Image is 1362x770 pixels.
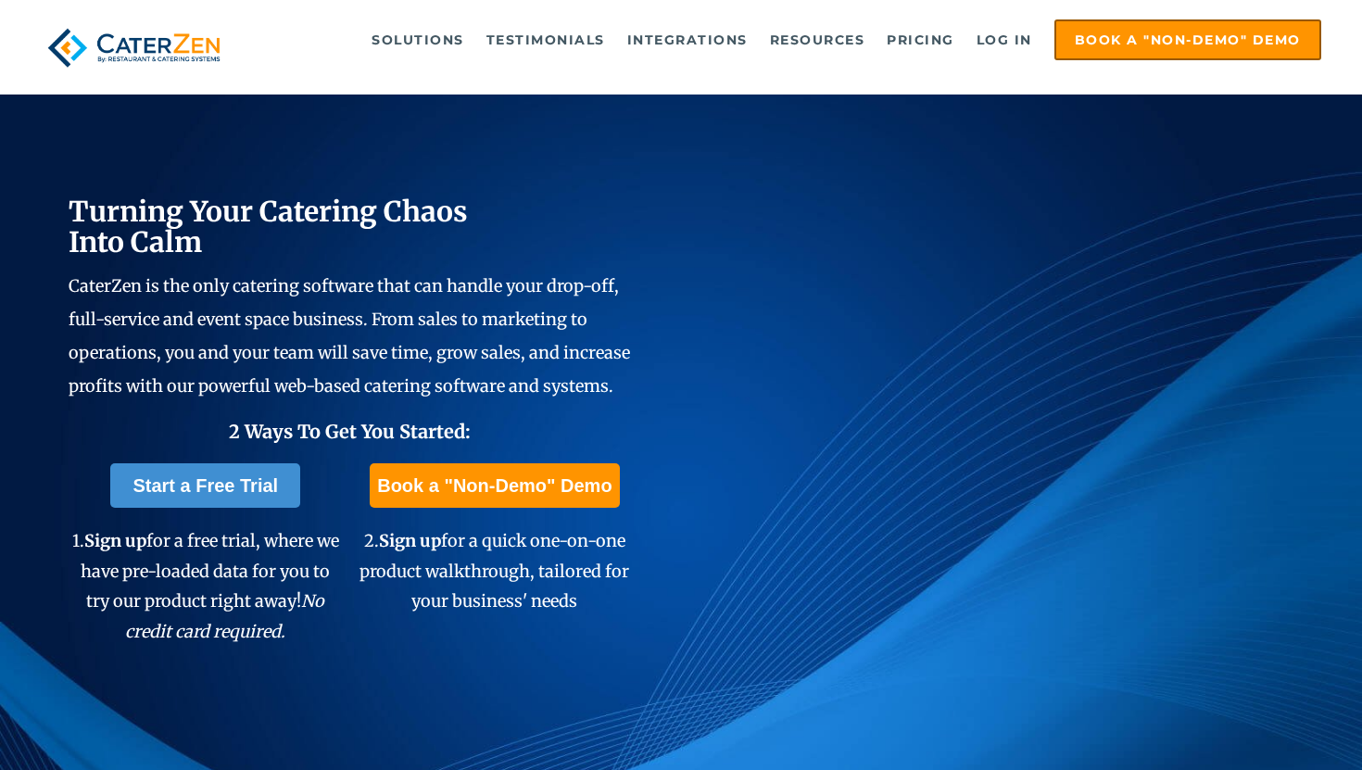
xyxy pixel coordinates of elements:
img: caterzen [41,19,227,76]
span: 2 Ways To Get You Started: [229,420,471,443]
span: Turning Your Catering Chaos Into Calm [69,194,468,259]
a: Log in [967,21,1041,58]
a: Testimonials [477,21,614,58]
a: Resources [761,21,875,58]
a: Integrations [618,21,757,58]
span: CaterZen is the only catering software that can handle your drop-off, full-service and event spac... [69,275,630,397]
a: Start a Free Trial [110,463,300,508]
a: Pricing [877,21,964,58]
span: 2. for a quick one-on-one product walkthrough, tailored for your business' needs [359,530,629,612]
iframe: Help widget launcher [1197,698,1342,750]
a: Book a "Non-Demo" Demo [1054,19,1321,60]
span: 1. for a free trial, where we have pre-loaded data for you to try our product right away! [72,530,339,641]
span: Sign up [379,530,441,551]
a: Book a "Non-Demo" Demo [370,463,619,508]
a: Solutions [362,21,473,58]
div: Navigation Menu [259,19,1321,60]
span: Sign up [84,530,146,551]
em: No credit card required. [125,590,324,641]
